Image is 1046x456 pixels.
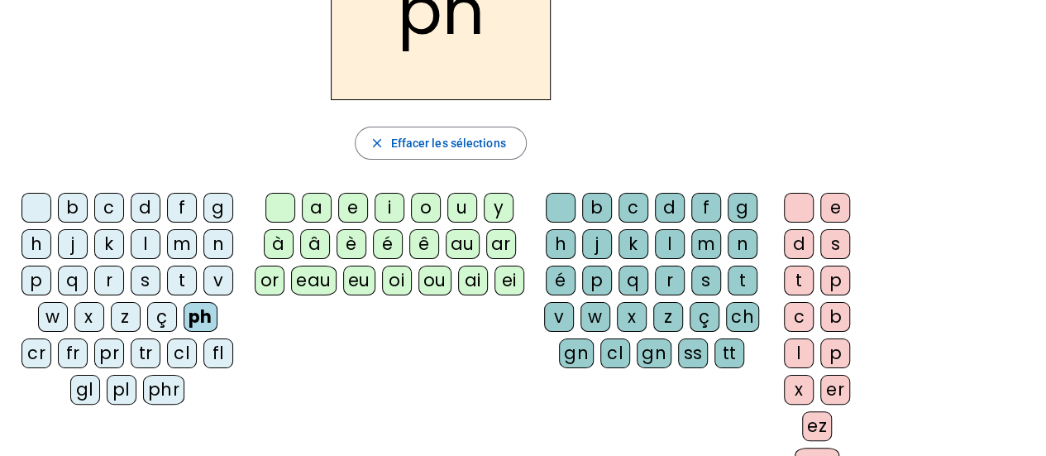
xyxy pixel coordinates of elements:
div: c [784,302,814,332]
div: p [820,338,850,368]
div: l [784,338,814,368]
div: y [484,193,513,223]
div: h [546,229,576,259]
div: j [58,229,88,259]
div: u [447,193,477,223]
div: t [728,266,757,295]
div: c [619,193,648,223]
div: v [203,266,233,295]
div: eau [291,266,337,295]
div: é [373,229,403,259]
div: e [820,193,850,223]
div: ai [458,266,488,295]
div: gl [70,375,100,405]
mat-icon: close [369,136,384,151]
div: phr [143,375,185,405]
div: e [338,193,368,223]
div: v [544,302,574,332]
div: c [94,193,124,223]
div: h [21,229,51,259]
div: k [94,229,124,259]
div: t [167,266,197,295]
div: ez [802,411,832,441]
div: tt [714,338,744,368]
div: z [111,302,141,332]
div: w [580,302,610,332]
div: m [691,229,721,259]
div: ar [486,229,516,259]
div: o [411,193,441,223]
div: ç [690,302,719,332]
div: w [38,302,68,332]
div: p [21,266,51,295]
div: tr [131,338,160,368]
div: x [74,302,104,332]
div: b [58,193,88,223]
div: t [784,266,814,295]
div: j [582,229,612,259]
div: i [375,193,404,223]
div: b [820,302,850,332]
button: Effacer les sélections [355,127,526,160]
div: p [820,266,850,295]
div: b [582,193,612,223]
div: d [655,193,685,223]
div: cl [167,338,197,368]
div: er [820,375,850,405]
div: ss [678,338,708,368]
div: q [619,266,648,295]
div: eu [343,266,375,295]
div: d [784,229,814,259]
div: cr [21,338,51,368]
div: ou [418,266,451,295]
div: n [203,229,233,259]
div: ê [409,229,439,259]
div: r [94,266,124,295]
div: ph [184,302,217,332]
div: f [167,193,197,223]
div: s [131,266,160,295]
div: q [58,266,88,295]
div: à [264,229,294,259]
div: au [446,229,480,259]
div: fr [58,338,88,368]
div: x [784,375,814,405]
div: pr [94,338,124,368]
div: pl [107,375,136,405]
div: f [691,193,721,223]
div: s [691,266,721,295]
div: k [619,229,648,259]
div: l [131,229,160,259]
div: m [167,229,197,259]
div: or [255,266,284,295]
div: z [653,302,683,332]
div: gn [559,338,594,368]
div: n [728,229,757,259]
div: è [337,229,366,259]
div: ch [726,302,759,332]
div: â [300,229,330,259]
div: p [582,266,612,295]
div: ei [494,266,524,295]
div: l [655,229,685,259]
div: oi [382,266,412,295]
span: Effacer les sélections [390,133,505,153]
div: a [302,193,332,223]
div: cl [600,338,630,368]
div: fl [203,338,233,368]
div: gn [637,338,671,368]
div: d [131,193,160,223]
div: x [617,302,647,332]
div: s [820,229,850,259]
div: g [203,193,233,223]
div: é [546,266,576,295]
div: g [728,193,757,223]
div: ç [147,302,177,332]
div: r [655,266,685,295]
